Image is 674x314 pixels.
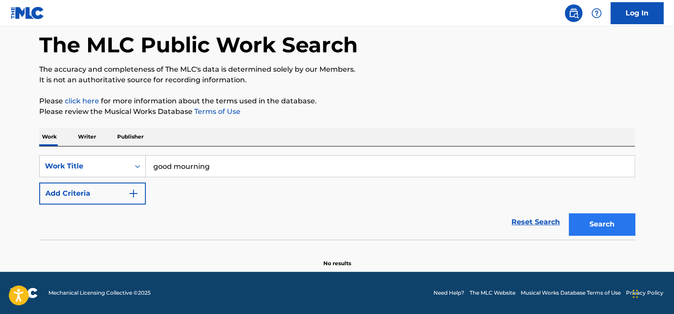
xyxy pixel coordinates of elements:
p: It is not an authoritative source for recording information. [39,75,635,85]
a: Log In [611,2,663,24]
a: Privacy Policy [626,289,663,297]
form: Search Form [39,155,635,240]
div: Work Title [45,161,124,172]
a: Musical Works Database Terms of Use [521,289,621,297]
button: Search [569,213,635,235]
p: Writer [75,128,99,146]
img: search [568,8,579,18]
div: Drag [633,281,638,307]
p: Publisher [115,128,146,146]
a: Need Help? [433,289,464,297]
iframe: Chat Widget [630,272,674,314]
a: Terms of Use [193,107,241,116]
span: Mechanical Licensing Collective © 2025 [48,289,151,297]
a: click here [65,97,99,105]
p: The accuracy and completeness of The MLC's data is determined solely by our Members. [39,64,635,75]
div: Help [588,4,605,22]
p: Please review the Musical Works Database [39,106,635,117]
p: Please for more information about the terms used in the database. [39,96,635,106]
p: Work [39,128,59,146]
button: Add Criteria [39,183,146,204]
a: Reset Search [507,212,564,232]
img: help [591,8,602,18]
img: MLC Logo [11,7,44,19]
h1: The MLC Public Work Search [39,32,358,58]
p: No results [323,249,351,267]
img: logo [11,288,38,298]
a: The MLC Website [470,289,515,297]
img: 9d2ae6d4665cec9f34b9.svg [128,188,139,199]
a: Public Search [565,4,582,22]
